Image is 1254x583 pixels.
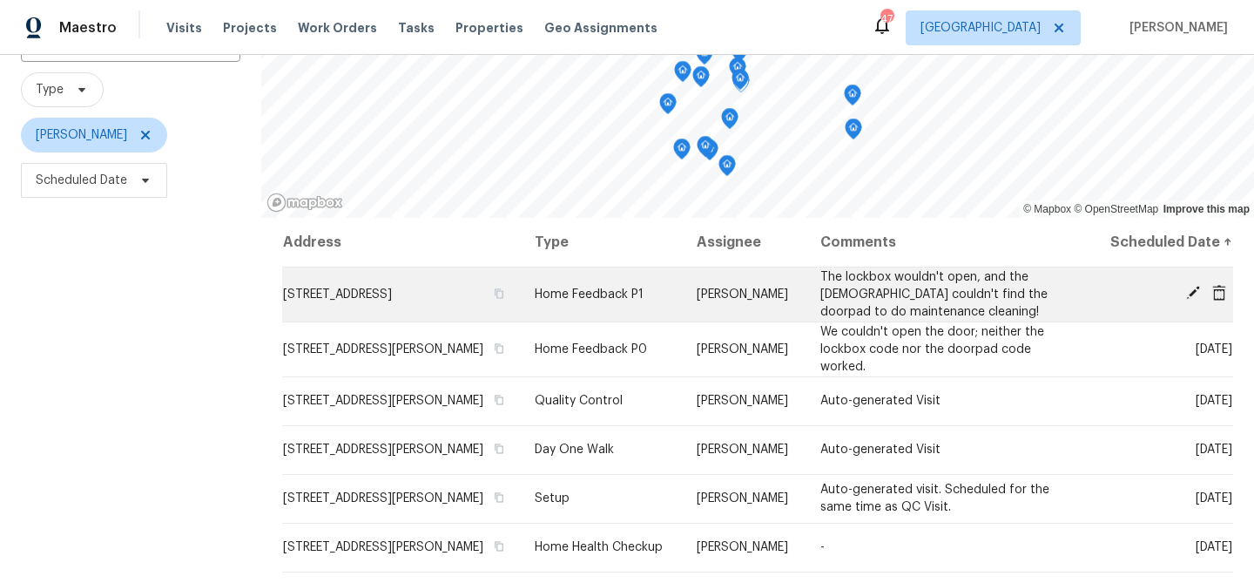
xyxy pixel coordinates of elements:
[692,66,710,93] div: Map marker
[721,108,738,135] div: Map marker
[398,22,435,34] span: Tasks
[535,395,623,407] span: Quality Control
[659,93,677,120] div: Map marker
[298,19,377,37] span: Work Orders
[1123,19,1228,37] span: [PERSON_NAME]
[544,19,657,37] span: Geo Assignments
[535,288,644,301] span: Home Feedback P1
[1074,203,1158,215] a: OpenStreetMap
[283,541,483,553] span: [STREET_ADDRESS][PERSON_NAME]
[1091,218,1233,267] th: Scheduled Date ↑
[283,444,483,456] span: [STREET_ADDRESS][PERSON_NAME]
[521,218,682,267] th: Type
[36,172,127,189] span: Scheduled Date
[36,126,127,144] span: [PERSON_NAME]
[673,139,691,166] div: Map marker
[820,271,1048,318] span: The lockbox wouldn't open, and the [DEMOGRAPHIC_DATA] couldn't find the doorpad to do maintenance...
[820,484,1049,513] span: Auto-generated visit. Scheduled for the same time as QC Visit.
[1196,492,1232,505] span: [DATE]
[455,19,523,37] span: Properties
[697,541,788,553] span: [PERSON_NAME]
[844,85,861,112] div: Map marker
[820,444,940,456] span: Auto-generated Visit
[920,19,1041,37] span: [GEOGRAPHIC_DATA]
[697,136,714,163] div: Map marker
[820,395,940,407] span: Auto-generated Visit
[729,58,746,85] div: Map marker
[491,341,507,356] button: Copy Address
[820,541,825,553] span: -
[880,10,893,28] div: 47
[1196,343,1232,356] span: [DATE]
[266,193,343,213] a: Mapbox homepage
[697,343,788,356] span: [PERSON_NAME]
[697,395,788,407] span: [PERSON_NAME]
[697,492,788,505] span: [PERSON_NAME]
[1196,541,1232,553] span: [DATE]
[806,218,1092,267] th: Comments
[535,343,647,356] span: Home Feedback P0
[697,288,788,301] span: [PERSON_NAME]
[36,81,64,98] span: Type
[535,444,614,456] span: Day One Walk
[683,218,806,267] th: Assignee
[59,19,117,37] span: Maestro
[674,61,691,88] div: Map marker
[535,541,663,553] span: Home Health Checkup
[283,343,483,356] span: [STREET_ADDRESS][PERSON_NAME]
[1206,285,1232,301] span: Cancel
[845,119,862,146] div: Map marker
[166,19,202,37] span: Visits
[282,218,521,267] th: Address
[283,288,392,301] span: [STREET_ADDRESS]
[491,392,507,408] button: Copy Address
[820,326,1044,373] span: We couldn't open the door; neither the lockbox code nor the doorpad code worked.
[283,395,483,407] span: [STREET_ADDRESS][PERSON_NAME]
[1196,395,1232,407] span: [DATE]
[718,155,736,182] div: Map marker
[1196,444,1232,456] span: [DATE]
[697,444,788,456] span: [PERSON_NAME]
[491,286,507,302] button: Copy Address
[283,492,483,505] span: [STREET_ADDRESS][PERSON_NAME]
[491,490,507,505] button: Copy Address
[223,19,277,37] span: Projects
[535,492,570,505] span: Setup
[491,539,507,554] button: Copy Address
[1023,203,1071,215] a: Mapbox
[1180,285,1206,301] span: Edit
[696,44,713,71] div: Map marker
[491,441,507,457] button: Copy Address
[1163,203,1250,215] a: Improve this map
[731,69,749,96] div: Map marker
